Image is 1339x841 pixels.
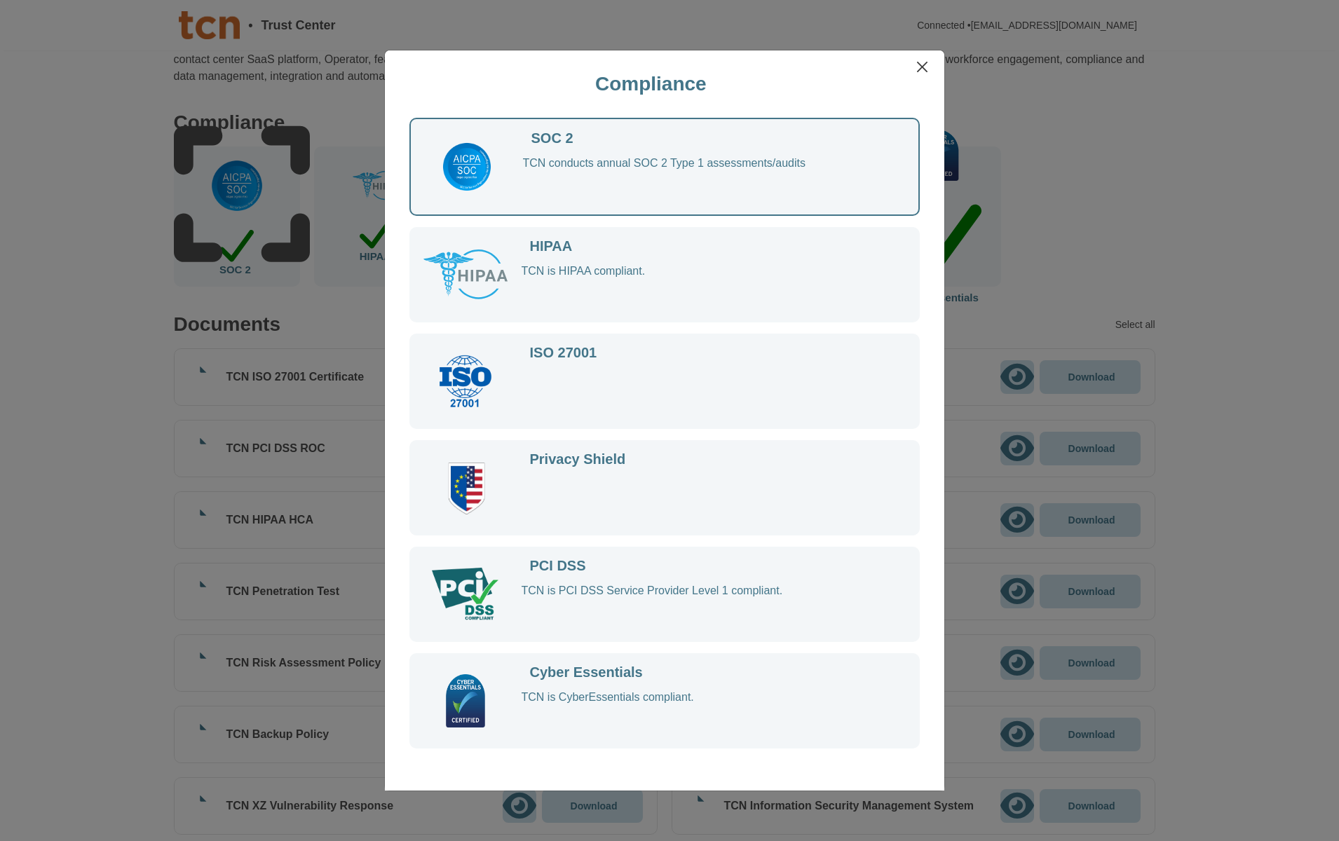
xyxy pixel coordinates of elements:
div: PCI DSS [530,559,586,573]
div: HIPAA [530,240,573,253]
img: Cyber Essentials [423,674,508,727]
div: TCN is HIPAA compliant. [522,264,890,310]
div: Cyber Essentials [530,666,643,679]
button: Close [911,56,932,78]
div: Compliance [390,56,912,112]
div: Privacy Shield [530,453,626,466]
div: TCN is CyberEssentials compliant. [522,690,890,736]
div: TCN conducts annual SOC 2 Type 1 assessments/audits [523,156,891,202]
div: SOC 2 [531,132,573,145]
img: SOC 2 [440,140,494,193]
div: TCN is PCI DSS Service Provider Level 1 compliant. [522,584,890,629]
img: PCI DSS [432,568,499,621]
img: ISO 27001 [437,355,494,408]
div: ISO 27001 [530,346,597,360]
img: HIPAA [423,248,508,301]
img: Privacy Shield [426,461,504,514]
